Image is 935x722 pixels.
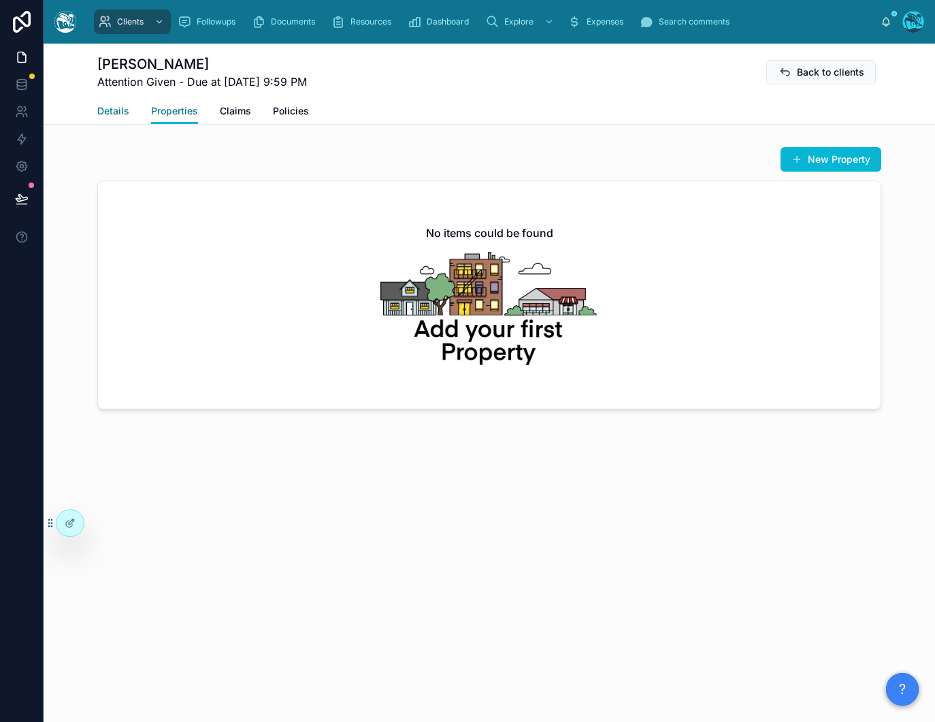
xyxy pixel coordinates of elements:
a: Followups [174,10,245,34]
span: Explore [504,16,534,27]
a: Details [97,99,129,126]
span: Details [97,104,129,118]
a: Claims [220,99,251,126]
div: scrollable content [87,7,881,37]
span: Documents [271,16,315,27]
span: Claims [220,104,251,118]
a: Search comments [636,10,739,34]
img: No items could be found [380,252,598,365]
a: Clients [94,10,171,34]
span: Properties [151,104,198,118]
span: Back to clients [797,65,864,79]
a: Explore [481,10,561,34]
button: Back to clients [766,60,876,84]
a: Expenses [563,10,633,34]
h2: No items could be found [426,225,553,241]
a: Properties [151,99,198,125]
span: Dashboard [427,16,469,27]
span: Expenses [587,16,623,27]
a: Documents [248,10,325,34]
span: Followups [197,16,235,27]
span: Clients [117,16,144,27]
a: Dashboard [404,10,478,34]
a: Resources [327,10,401,34]
img: App logo [54,11,76,33]
a: Policies [273,99,309,126]
button: New Property [781,147,881,172]
span: Attention Given - Due at [DATE] 9:59 PM [97,74,307,90]
span: Policies [273,104,309,118]
span: Search comments [659,16,729,27]
span: Resources [350,16,391,27]
button: ? [886,673,919,706]
h1: [PERSON_NAME] [97,54,307,74]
